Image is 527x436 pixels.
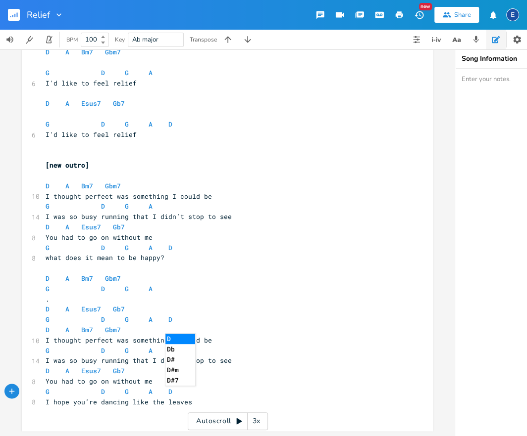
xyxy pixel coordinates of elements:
div: 3x [248,412,265,430]
div: Key [115,37,125,43]
li: D#m [165,365,195,375]
span: G [46,120,50,129]
span: Gb7 [113,222,125,231]
span: G [46,284,50,293]
span: Gbm7 [105,325,121,334]
span: G [125,68,129,77]
span: A [149,243,153,252]
span: Gb7 [113,366,125,375]
span: G [125,387,129,396]
span: A [149,68,153,77]
div: Autoscroll [188,412,268,430]
span: I'd like to feel relief [46,79,137,87]
span: Bm7 [81,181,93,190]
div: BPM [66,37,78,43]
span: Gbm7 [105,47,121,56]
span: D [46,181,50,190]
span: Esus7 [81,305,101,313]
span: Bm7 [81,274,93,283]
li: D#7 [165,375,195,386]
span: Bm7 [81,47,93,56]
button: E [506,3,519,26]
span: D [101,243,105,252]
span: D [46,222,50,231]
button: Share [434,7,479,23]
span: A [149,387,153,396]
span: Relief [27,10,50,19]
span: Gb7 [113,305,125,313]
span: D [101,387,105,396]
span: Gb7 [113,99,125,108]
span: D [101,68,105,77]
span: A [149,284,153,293]
span: Gbm7 [105,274,121,283]
li: D# [165,354,195,365]
span: G [125,315,129,324]
span: G [46,315,50,324]
span: D [101,120,105,129]
span: You had to go on without me [46,377,153,386]
span: You had to go on without me [46,233,153,242]
span: A [65,325,69,334]
span: I thought perfect was something I could be [46,336,212,345]
span: Esus7 [81,366,101,375]
span: [new outro] [46,161,89,170]
span: G [46,346,50,355]
span: D [46,366,50,375]
span: A [65,305,69,313]
span: A [149,346,153,355]
span: A [65,47,69,56]
span: A [65,99,69,108]
span: D [168,243,172,252]
div: Erin Nicole [506,8,519,21]
span: I thought perfect was something I could be [46,192,212,201]
span: D [101,346,105,355]
span: G [46,68,50,77]
span: I was so busy running that I didn’t stop to see [46,356,232,365]
div: New [419,3,432,10]
span: D [46,274,50,283]
span: A [65,222,69,231]
span: Esus7 [81,99,101,108]
span: A [65,181,69,190]
span: D [46,325,50,334]
span: A [149,120,153,129]
span: A [65,274,69,283]
span: D [168,315,172,324]
span: D [46,99,50,108]
span: Ab major [132,35,158,44]
span: I'd like to feel relief [46,130,137,139]
li: Db [165,344,195,354]
li: D [165,334,195,344]
span: G [46,387,50,396]
span: G [125,202,129,211]
div: Share [454,10,471,19]
span: G [125,284,129,293]
span: G [125,243,129,252]
span: D [101,202,105,211]
span: D [101,284,105,293]
span: D [46,47,50,56]
span: Esus7 [81,222,101,231]
span: what does it mean to be happy? [46,253,164,262]
span: D [101,315,105,324]
span: D [46,305,50,313]
span: . [46,295,50,304]
span: Bm7 [81,325,93,334]
span: D [168,120,172,129]
span: G [46,243,50,252]
span: G [125,120,129,129]
span: Gbm7 [105,181,121,190]
button: New [409,6,429,24]
span: A [149,202,153,211]
div: Transpose [190,37,217,43]
span: I hope you’re dancing like the leaves [46,397,192,406]
span: G [46,202,50,211]
span: D [168,387,172,396]
span: A [65,366,69,375]
span: A [149,315,153,324]
span: G [125,346,129,355]
span: I was so busy running that I didn’t stop to see [46,212,232,221]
